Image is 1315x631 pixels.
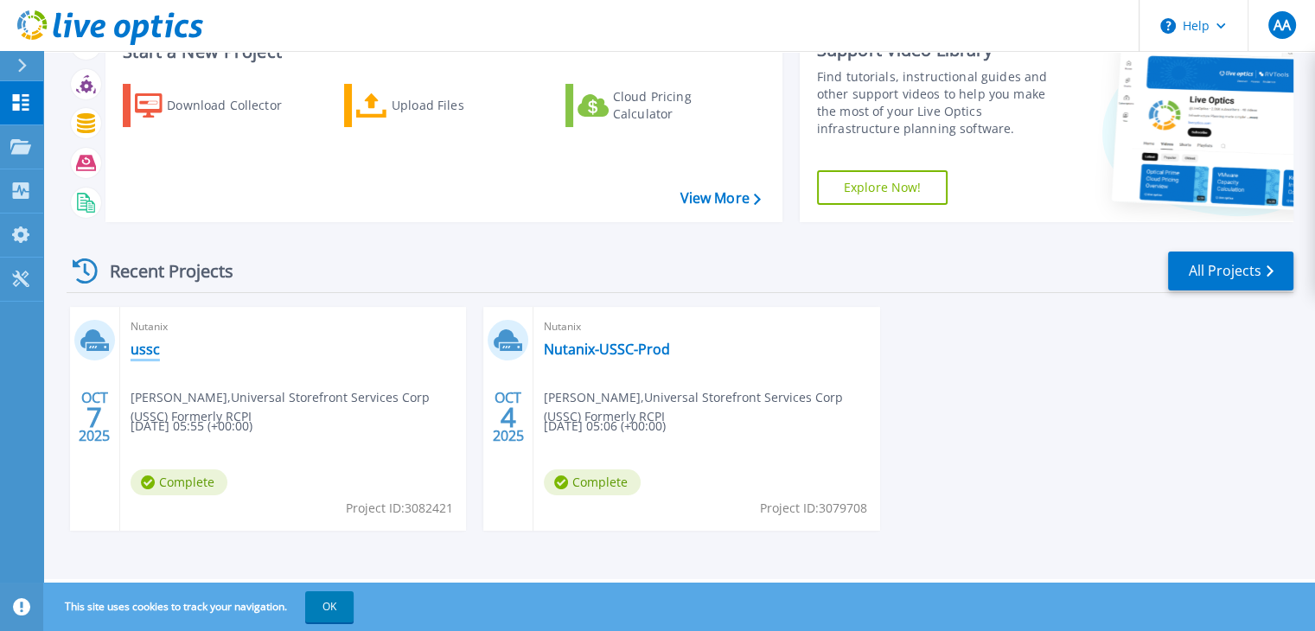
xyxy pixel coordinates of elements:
[123,42,760,61] h3: Start a New Project
[680,190,760,207] a: View More
[131,388,466,426] span: [PERSON_NAME] , Universal Storefront Services Corp (USSC) Formerly RCPI
[1273,18,1290,32] span: AA
[1168,252,1293,290] a: All Projects
[544,417,666,436] span: [DATE] 05:06 (+00:00)
[544,469,641,495] span: Complete
[565,84,758,127] a: Cloud Pricing Calculator
[817,68,1065,137] div: Find tutorials, instructional guides and other support videos to help you make the most of your L...
[86,410,102,424] span: 7
[167,88,305,123] div: Download Collector
[344,84,537,127] a: Upload Files
[817,170,948,205] a: Explore Now!
[123,84,316,127] a: Download Collector
[544,317,869,336] span: Nutanix
[760,499,867,518] span: Project ID: 3079708
[67,250,257,292] div: Recent Projects
[544,388,879,426] span: [PERSON_NAME] , Universal Storefront Services Corp (USSC) Formerly RCPI
[78,386,111,449] div: OCT 2025
[613,88,751,123] div: Cloud Pricing Calculator
[131,469,227,495] span: Complete
[492,386,525,449] div: OCT 2025
[544,341,670,358] a: Nutanix-USSC-Prod
[305,591,354,622] button: OK
[346,499,453,518] span: Project ID: 3082421
[501,410,516,424] span: 4
[131,317,456,336] span: Nutanix
[48,591,354,622] span: This site uses cookies to track your navigation.
[392,88,530,123] div: Upload Files
[131,341,160,358] a: ussc
[131,417,252,436] span: [DATE] 05:55 (+00:00)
